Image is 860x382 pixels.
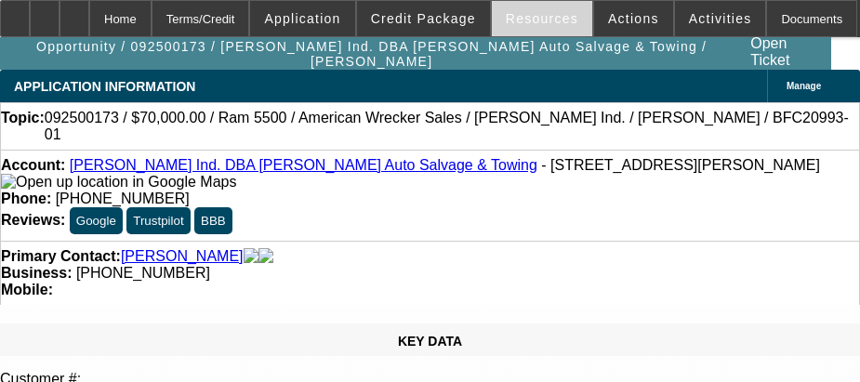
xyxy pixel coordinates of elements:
img: Open up location in Google Maps [1,174,236,191]
a: View Google Maps [1,174,236,190]
img: facebook-icon.png [244,248,258,265]
button: Google [70,207,123,234]
span: Application [264,11,340,26]
button: Actions [594,1,673,36]
strong: Mobile: [1,282,53,297]
span: [PHONE_NUMBER] [56,191,190,206]
span: Activities [689,11,752,26]
span: Credit Package [371,11,476,26]
span: [PHONE_NUMBER] [76,265,210,281]
span: Resources [506,11,578,26]
span: - [STREET_ADDRESS][PERSON_NAME] [541,157,820,173]
strong: Phone: [1,191,51,206]
a: [PERSON_NAME] [121,248,244,265]
strong: Reviews: [1,212,65,228]
button: Application [250,1,354,36]
span: Opportunity / 092500173 / [PERSON_NAME] Ind. DBA [PERSON_NAME] Auto Salvage & Towing / [PERSON_NAME] [7,39,735,69]
span: 092500173 / $70,000.00 / Ram 5500 / American Wrecker Sales / [PERSON_NAME] Ind. / [PERSON_NAME] /... [45,110,859,143]
button: Trustpilot [126,207,190,234]
strong: Primary Contact: [1,248,121,265]
span: APPLICATION INFORMATION [14,79,195,94]
strong: Account: [1,157,65,173]
span: Manage [787,81,821,91]
a: [PERSON_NAME] Ind. DBA [PERSON_NAME] Auto Salvage & Towing [70,157,537,173]
span: Actions [608,11,659,26]
button: Resources [492,1,592,36]
button: Activities [675,1,766,36]
strong: Business: [1,265,72,281]
button: Credit Package [357,1,490,36]
a: Open Ticket [743,28,829,76]
strong: Topic: [1,110,45,143]
span: KEY DATA [398,334,462,349]
img: linkedin-icon.png [258,248,273,265]
button: BBB [194,207,232,234]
